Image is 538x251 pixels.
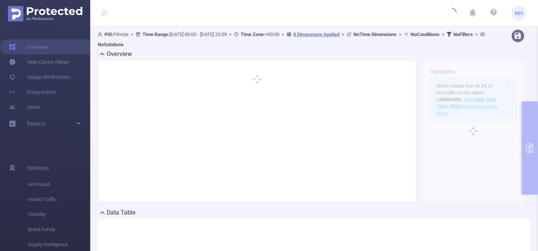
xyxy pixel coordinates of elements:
[9,39,48,54] a: Overview
[28,177,90,192] span: Anti-Fraud
[453,32,473,37] b: No Filters
[27,160,49,175] span: Solutions
[293,32,339,37] u: 8 Dimensions Applied
[397,32,404,37] span: >
[447,8,456,18] i: icon: loading
[9,70,70,85] a: Usage Notification
[28,207,90,222] span: Visibility
[28,222,90,237] span: Brand Safety
[411,32,439,37] b: No Conditions
[9,85,56,100] a: Integrations
[27,121,45,127] span: Reports
[107,208,136,217] h2: Data Table
[339,32,347,37] span: >
[142,32,170,37] b: Time Range:
[9,100,40,115] a: Users
[129,32,136,37] span: >
[227,32,234,37] span: >
[27,116,45,131] a: Reports
[439,32,447,37] span: >
[98,42,124,47] b: No Solutions
[98,32,487,47] span: Filmzie [DATE] 00:00 - [DATE] 23:59 +00:00
[107,50,132,59] h2: Overview
[515,6,523,21] span: MH
[28,192,90,207] span: Invalid Traffic
[353,32,397,37] b: No Time Dimensions
[241,32,265,37] b: Time Zone:
[279,32,286,37] span: >
[105,32,114,37] b: PID:
[98,32,105,37] i: icon: user
[8,6,82,21] img: Protected Media
[473,32,480,37] span: >
[9,54,70,70] a: Help Center (New)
